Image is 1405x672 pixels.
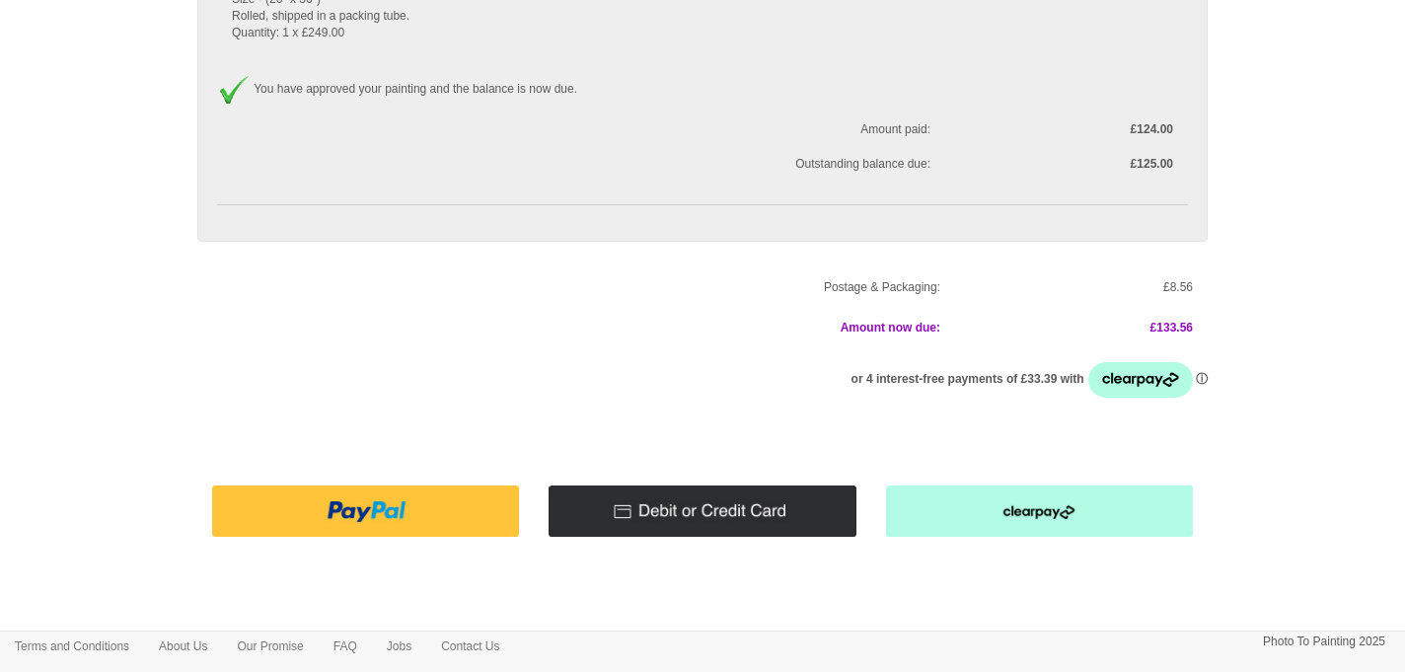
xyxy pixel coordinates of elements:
[643,587,762,615] iframe: fb:like Facebook Social Plugin
[945,121,1188,172] label: £124.00 £125.00
[851,372,1087,386] span: or 4 interest-free payments of £33.39 with
[212,277,940,298] p: Postage & Packaging:
[886,485,1193,536] img: Pay with clearpay
[217,75,251,105] img: Approved
[212,318,940,338] p: Amount now due:
[212,485,519,536] img: Pay with PayPal
[254,82,577,96] span: You have approved your painting and the balance is now due.
[1263,632,1385,652] p: Photo To Painting 2025
[1196,372,1208,386] a: Information - Opens a dialog
[970,277,1193,298] p: £8.56
[217,121,945,172] span: Amount paid: Outstanding balance due:
[319,632,372,661] a: FAQ
[549,485,855,536] img: Pay with Credit/Debit card
[970,318,1193,338] p: £133.56
[372,632,426,661] a: Jobs
[144,632,222,661] a: About Us
[426,632,514,661] a: Contact Us
[222,632,318,661] a: Our Promise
